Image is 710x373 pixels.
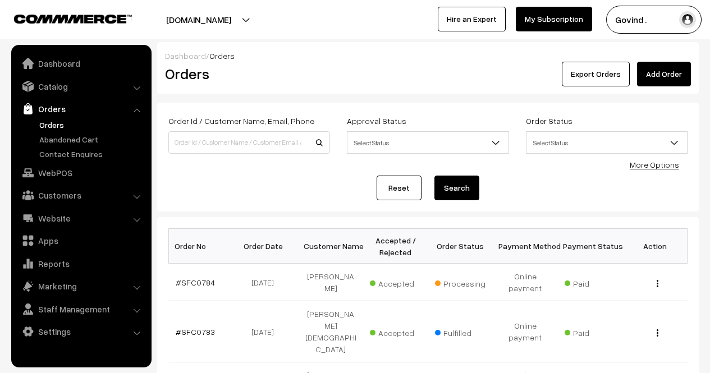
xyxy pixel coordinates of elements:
img: Menu [657,280,658,287]
td: Online payment [493,301,558,362]
span: Accepted [370,324,426,339]
a: Add Order [637,62,691,86]
a: Abandoned Cart [36,133,148,145]
a: Reports [14,254,148,274]
th: Payment Status [558,229,623,264]
td: [PERSON_NAME] [299,264,364,301]
a: #SFC0783 [176,327,215,337]
th: Order No [169,229,234,264]
span: Fulfilled [435,324,491,339]
a: Website [14,208,148,228]
span: Select Status [347,133,508,153]
th: Order Date [233,229,299,264]
td: [DATE] [233,264,299,301]
th: Customer Name [299,229,364,264]
th: Accepted / Rejected [363,229,428,264]
button: Search [434,176,479,200]
input: Order Id / Customer Name / Customer Email / Customer Phone [168,131,330,154]
span: Select Status [526,131,688,154]
th: Payment Method [493,229,558,264]
th: Action [622,229,688,264]
a: Contact Enquires [36,148,148,160]
a: Dashboard [14,53,148,73]
a: Dashboard [165,51,206,61]
a: Catalog [14,76,148,96]
a: Hire an Expert [438,7,506,31]
label: Order Status [526,115,572,127]
span: Orders [209,51,235,61]
a: Marketing [14,276,148,296]
label: Approval Status [347,115,406,127]
a: Orders [14,99,148,119]
h2: Orders [165,65,329,82]
a: Orders [36,119,148,131]
img: user [679,11,696,28]
a: Settings [14,321,148,342]
button: [DOMAIN_NAME] [127,6,271,34]
span: Paid [565,324,621,339]
span: Select Status [347,131,509,154]
a: #SFC0784 [176,278,215,287]
img: Menu [657,329,658,337]
div: / [165,50,691,62]
span: Accepted [370,275,426,289]
th: Order Status [428,229,493,264]
label: Order Id / Customer Name, Email, Phone [168,115,314,127]
td: Online payment [493,264,558,301]
a: Customers [14,185,148,205]
a: Staff Management [14,299,148,319]
img: COMMMERCE [14,15,132,23]
td: [DATE] [233,301,299,362]
span: Processing [435,275,491,289]
a: COMMMERCE [14,11,112,25]
button: Export Orders [562,62,630,86]
td: [PERSON_NAME][DEMOGRAPHIC_DATA] [299,301,364,362]
a: Apps [14,231,148,251]
a: My Subscription [516,7,592,31]
a: WebPOS [14,163,148,183]
span: Select Status [526,133,687,153]
span: Paid [565,275,621,289]
button: Govind . [606,6,702,34]
a: More Options [630,160,679,169]
a: Reset [377,176,422,200]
